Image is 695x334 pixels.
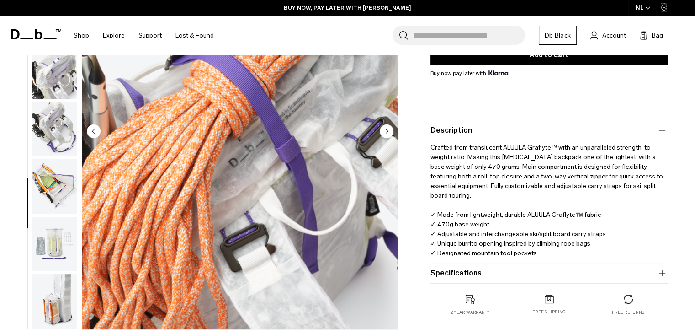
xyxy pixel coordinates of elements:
img: Weigh_Lighter_Backpack_25L_15.png [32,216,77,271]
nav: Main Navigation [67,16,221,55]
button: Previous slide [87,124,101,140]
p: Free returns [612,309,644,316]
button: Weigh_Lighter_Backpack_25L_15.png [32,216,77,272]
button: Specifications [430,268,668,279]
span: Bag [652,31,663,40]
a: BUY NOW, PAY LATER WITH [PERSON_NAME] [284,4,411,12]
a: Db Black [539,26,577,45]
button: Weigh_Lighter_Backpack_25L_16.png [32,274,77,329]
button: Next slide [380,124,393,140]
p: Free shipping [532,309,566,315]
p: Crafted from translucent ALUULA Graflyte™ with an unparalleled strength-to-weight ratio. Making t... [430,136,668,268]
a: Support [138,19,162,52]
button: Weigh_Lighter_Backpack_25L_14.png [32,158,77,214]
img: Weigh_Lighter_Backpack_25L_16.png [32,274,77,329]
p: 2 year warranty [451,309,490,316]
button: Description [430,125,668,136]
button: Weigh_Lighter_Backpack_25L_13.png [32,101,77,157]
button: Weigh_Lighter_Backpack_25L_12.png [32,43,77,99]
span: Account [602,31,626,40]
span: Buy now pay later with [430,69,508,77]
a: Lost & Found [175,19,214,52]
img: {"height" => 20, "alt" => "Klarna"} [488,70,508,75]
a: Account [590,30,626,41]
img: Weigh_Lighter_Backpack_25L_12.png [32,44,77,99]
a: Shop [74,19,89,52]
button: Bag [640,30,663,41]
img: Weigh_Lighter_Backpack_25L_13.png [32,102,77,156]
a: Explore [103,19,125,52]
img: Weigh_Lighter_Backpack_25L_14.png [32,159,77,214]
